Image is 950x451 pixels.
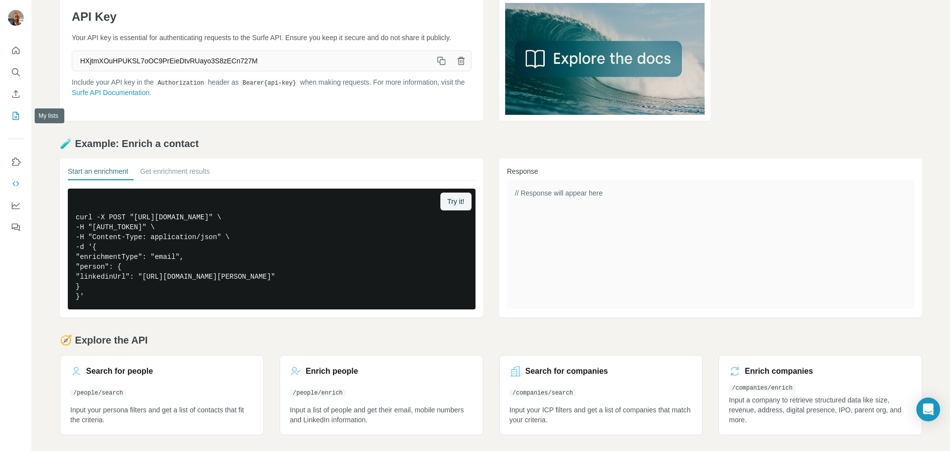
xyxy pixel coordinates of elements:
[290,405,473,425] p: Input a list of people and get their email, mobile numbers and LinkedIn information.
[280,355,483,435] a: Enrich people/people/enrichInput a list of people and get their email, mobile numbers and LinkedI...
[729,385,795,392] code: /companies/enrich
[8,63,24,81] button: Search
[70,405,253,425] p: Input your persona filters and get a list of contacts that fit the criteria.
[8,218,24,236] button: Feedback
[72,52,431,70] span: HXjtmXOuHPUKSL7oOC9PrEieDtvRUayo3S8zECn727M
[8,10,24,26] img: Avatar
[718,355,922,435] a: Enrich companies/companies/enrichInput a company to retrieve structured data like size, revenue, ...
[525,365,608,377] h3: Search for companies
[72,33,472,43] p: Your API key is essential for authenticating requests to the Surfe API. Ensure you keep it secure...
[86,365,153,377] h3: Search for people
[72,77,472,98] p: Include your API key in the header as when making requests. For more information, visit the .
[8,197,24,214] button: Dashboard
[8,85,24,103] button: Enrich CSV
[60,333,922,347] h2: 🧭 Explore the API
[447,197,464,206] span: Try it!
[72,89,149,97] a: Surfe API Documentation
[240,80,298,87] code: Bearer {api-key}
[916,398,940,421] div: Open Intercom Messenger
[745,365,813,377] h3: Enrich companies
[72,9,472,25] h1: API Key
[306,365,358,377] h3: Enrich people
[60,137,922,150] h2: 🧪 Example: Enrich a contact
[60,355,264,435] a: Search for people/people/searchInput your persona filters and get a list of contacts that fit the...
[156,80,206,87] code: Authorization
[140,166,210,180] button: Get enrichment results
[8,175,24,193] button: Use Surfe API
[8,42,24,59] button: Quick start
[510,390,576,397] code: /companies/search
[8,153,24,171] button: Use Surfe on LinkedIn
[515,189,603,197] span: // Response will appear here
[290,390,346,397] code: /people/enrich
[729,395,912,425] p: Input a company to retrieve structured data like size, revenue, address, digital presence, IPO, p...
[510,405,693,425] p: Input your ICP filters and get a list of companies that match your criteria.
[70,390,126,397] code: /people/search
[507,166,915,176] h3: Response
[499,355,703,435] a: Search for companies/companies/searchInput your ICP filters and get a list of companies that matc...
[440,193,471,210] button: Try it!
[8,107,24,125] button: My lists
[68,189,475,309] pre: curl -X POST "[URL][DOMAIN_NAME]" \ -H "[AUTH_TOKEN]" \ -H "Content-Type: application/json" \ -d ...
[68,166,128,180] button: Start an enrichment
